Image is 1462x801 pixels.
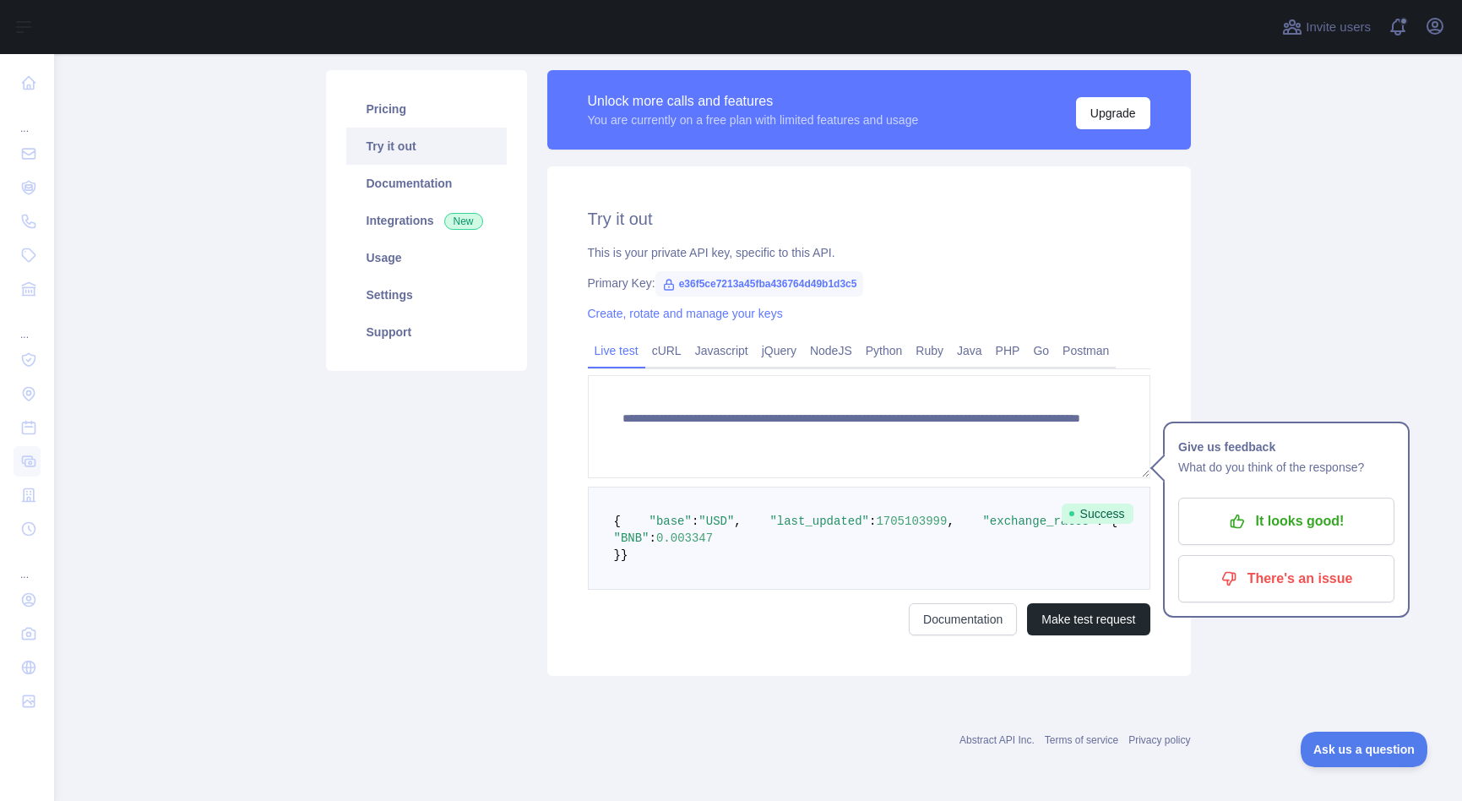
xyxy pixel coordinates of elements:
[588,207,1150,231] h2: Try it out
[950,337,989,364] a: Java
[614,531,649,545] span: "BNB"
[1045,734,1118,746] a: Terms of service
[688,337,755,364] a: Javascript
[1178,457,1394,477] p: What do you think of the response?
[588,244,1150,261] div: This is your private API key, specific to this API.
[1076,97,1150,129] button: Upgrade
[698,515,734,528] span: "USD"
[14,308,41,341] div: ...
[614,515,621,528] span: {
[1306,18,1371,37] span: Invite users
[947,515,954,528] span: ,
[588,307,783,320] a: Create, rotate and manage your keys
[444,213,483,230] span: New
[649,531,656,545] span: :
[346,128,507,165] a: Try it out
[346,165,507,202] a: Documentation
[692,515,698,528] span: :
[859,337,910,364] a: Python
[909,337,950,364] a: Ruby
[14,101,41,135] div: ...
[1062,504,1133,524] span: Success
[346,239,507,276] a: Usage
[734,515,741,528] span: ,
[755,337,803,364] a: jQuery
[588,112,919,128] div: You are currently on a free plan with limited features and usage
[14,548,41,581] div: ...
[656,531,713,545] span: 0.003347
[1026,337,1056,364] a: Go
[909,603,1017,635] a: Documentation
[346,276,507,313] a: Settings
[1301,732,1428,767] iframe: Toggle Customer Support
[876,515,947,528] span: 1705103999
[1279,14,1374,41] button: Invite users
[655,271,864,297] span: e36f5ce7213a45fba436764d49b1d3c5
[614,548,621,562] span: }
[346,313,507,351] a: Support
[588,337,645,364] a: Live test
[989,337,1027,364] a: PHP
[645,337,688,364] a: cURL
[1056,337,1116,364] a: Postman
[346,90,507,128] a: Pricing
[869,515,876,528] span: :
[649,515,692,528] span: "base"
[959,734,1035,746] a: Abstract API Inc.
[1178,437,1394,457] h1: Give us feedback
[588,275,1150,292] div: Primary Key:
[803,337,859,364] a: NodeJS
[769,515,869,528] span: "last_updated"
[588,91,919,112] div: Unlock more calls and features
[346,202,507,239] a: Integrations New
[982,515,1095,528] span: "exchange_rates"
[621,548,628,562] span: }
[1027,603,1149,635] button: Make test request
[1128,734,1190,746] a: Privacy policy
